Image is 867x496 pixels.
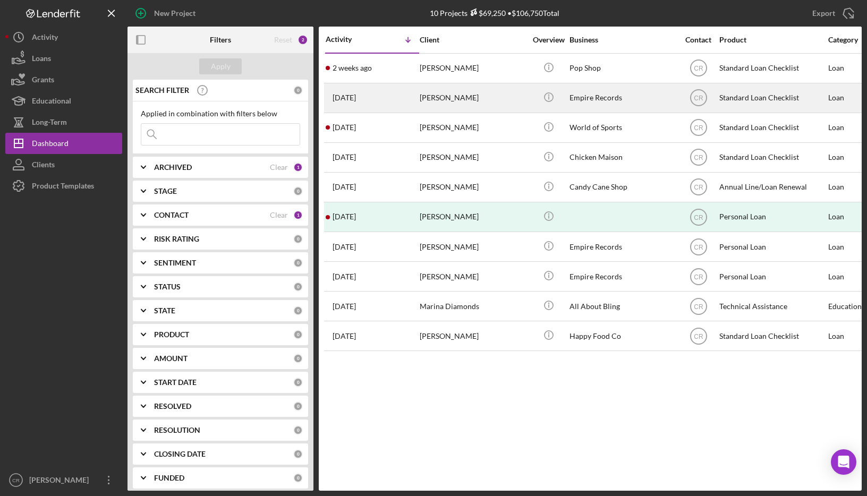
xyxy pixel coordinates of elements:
[333,183,356,191] time: 2025-07-02 15:40
[27,469,96,493] div: [PERSON_NAME]
[293,234,303,244] div: 0
[5,154,122,175] button: Clients
[154,259,196,267] b: SENTIMENT
[333,302,356,311] time: 2025-05-08 23:27
[297,35,308,45] div: 2
[154,3,195,24] div: New Project
[5,175,122,196] a: Product Templates
[694,154,703,161] text: CR
[32,154,55,178] div: Clients
[333,123,356,132] time: 2025-08-15 17:01
[32,69,54,93] div: Grants
[293,330,303,339] div: 0
[569,292,676,320] div: All About Bling
[32,175,94,199] div: Product Templates
[569,322,676,350] div: Happy Food Co
[5,133,122,154] a: Dashboard
[831,449,856,475] div: Open Intercom Messenger
[694,65,703,72] text: CR
[694,213,703,221] text: CR
[293,210,303,220] div: 1
[694,332,703,340] text: CR
[154,211,189,219] b: CONTACT
[420,262,526,290] div: [PERSON_NAME]
[694,95,703,102] text: CR
[333,153,356,161] time: 2025-07-25 16:47
[420,173,526,201] div: [PERSON_NAME]
[333,93,356,102] time: 2025-08-20 18:30
[333,64,372,72] time: 2025-09-12 01:28
[719,54,826,82] div: Standard Loan Checklist
[333,272,356,281] time: 2025-05-22 18:39
[812,3,835,24] div: Export
[270,163,288,172] div: Clear
[719,203,826,231] div: Personal Loan
[32,112,67,135] div: Long-Term
[719,114,826,142] div: Standard Loan Checklist
[719,84,826,112] div: Standard Loan Checklist
[293,306,303,315] div: 0
[420,143,526,172] div: [PERSON_NAME]
[154,283,181,291] b: STATUS
[802,3,862,24] button: Export
[154,235,199,243] b: RISK RATING
[678,36,718,44] div: Contact
[293,85,303,95] div: 0
[293,258,303,268] div: 0
[569,114,676,142] div: World of Sports
[210,36,231,44] b: Filters
[293,163,303,172] div: 1
[420,54,526,82] div: [PERSON_NAME]
[569,143,676,172] div: Chicken Maison
[420,322,526,350] div: [PERSON_NAME]
[430,8,559,18] div: 10 Projects • $106,750 Total
[270,211,288,219] div: Clear
[719,262,826,290] div: Personal Loan
[293,282,303,292] div: 0
[569,36,676,44] div: Business
[694,243,703,251] text: CR
[293,186,303,196] div: 0
[135,86,189,95] b: SEARCH FILTER
[719,233,826,261] div: Personal Loan
[293,473,303,483] div: 0
[12,477,20,483] text: CR
[569,173,676,201] div: Candy Cane Shop
[293,354,303,363] div: 0
[32,133,69,157] div: Dashboard
[467,8,506,18] div: $69,250
[5,27,122,48] button: Activity
[569,54,676,82] div: Pop Shop
[420,203,526,231] div: [PERSON_NAME]
[293,425,303,435] div: 0
[154,378,197,387] b: START DATE
[154,474,184,482] b: FUNDED
[694,303,703,310] text: CR
[326,35,372,44] div: Activity
[154,402,191,411] b: RESOLVED
[154,450,206,458] b: CLOSING DATE
[32,48,51,72] div: Loans
[719,143,826,172] div: Standard Loan Checklist
[569,84,676,112] div: Empire Records
[199,58,242,74] button: Apply
[211,58,231,74] div: Apply
[719,173,826,201] div: Annual Line/Loan Renewal
[154,306,175,315] b: STATE
[569,262,676,290] div: Empire Records
[719,292,826,320] div: Technical Assistance
[5,48,122,69] button: Loans
[5,90,122,112] button: Educational
[5,69,122,90] button: Grants
[154,354,188,363] b: AMOUNT
[5,112,122,133] a: Long-Term
[274,36,292,44] div: Reset
[719,322,826,350] div: Standard Loan Checklist
[694,273,703,280] text: CR
[569,233,676,261] div: Empire Records
[5,469,122,491] button: CR[PERSON_NAME]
